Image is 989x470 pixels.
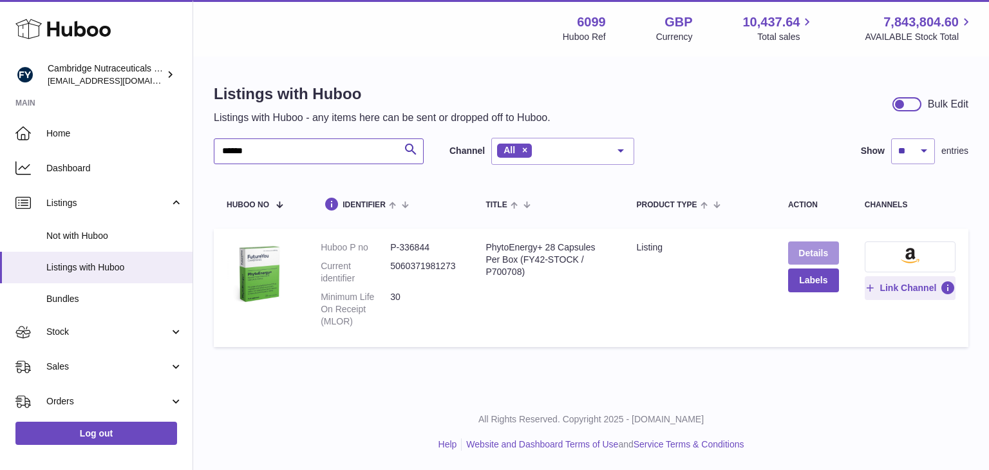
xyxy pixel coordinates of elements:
[390,241,460,254] dd: P-336844
[390,291,460,328] dd: 30
[46,326,169,338] span: Stock
[462,438,744,451] li: and
[46,361,169,373] span: Sales
[883,14,959,31] span: 7,843,804.60
[46,162,183,174] span: Dashboard
[46,197,169,209] span: Listings
[48,62,164,87] div: Cambridge Nutraceuticals Ltd
[343,201,386,209] span: identifier
[321,241,390,254] dt: Huboo P no
[664,14,692,31] strong: GBP
[449,145,485,157] label: Channel
[757,31,815,43] span: Total sales
[390,260,460,285] dd: 5060371981273
[46,293,183,305] span: Bundles
[563,31,606,43] div: Huboo Ref
[788,241,839,265] a: Details
[46,230,183,242] span: Not with Huboo
[485,201,507,209] span: title
[742,14,800,31] span: 10,437.64
[321,260,390,285] dt: Current identifier
[941,145,968,157] span: entries
[15,65,35,84] img: internalAdmin-6099@internal.huboo.com
[203,413,979,426] p: All Rights Reserved. Copyright 2025 - [DOMAIN_NAME]
[742,14,815,43] a: 10,437.64 Total sales
[504,145,515,155] span: All
[788,268,839,292] button: Labels
[865,14,974,43] a: 7,843,804.60 AVAILABLE Stock Total
[636,241,762,254] div: listing
[577,14,606,31] strong: 6099
[48,75,189,86] span: [EMAIL_ADDRESS][DOMAIN_NAME]
[438,439,457,449] a: Help
[865,31,974,43] span: AVAILABLE Stock Total
[485,241,610,278] div: PhytoEnergy+ 28 Capsules Per Box (FY42-STOCK / P700708)
[214,84,551,104] h1: Listings with Huboo
[46,261,183,274] span: Listings with Huboo
[901,248,919,263] img: amazon-small.png
[214,111,551,125] p: Listings with Huboo - any items here can be sent or dropped off to Huboo.
[656,31,693,43] div: Currency
[227,241,291,306] img: PhytoEnergy+ 28 Capsules Per Box (FY42-STOCK / P700708)
[928,97,968,111] div: Bulk Edit
[861,145,885,157] label: Show
[636,201,697,209] span: Product Type
[321,291,390,328] dt: Minimum Life On Receipt (MLOR)
[227,201,269,209] span: Huboo no
[634,439,744,449] a: Service Terms & Conditions
[788,201,839,209] div: action
[880,282,936,294] span: Link Channel
[466,439,618,449] a: Website and Dashboard Terms of Use
[865,276,956,299] button: Link Channel
[46,395,169,408] span: Orders
[46,127,183,140] span: Home
[15,422,177,445] a: Log out
[865,201,956,209] div: channels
